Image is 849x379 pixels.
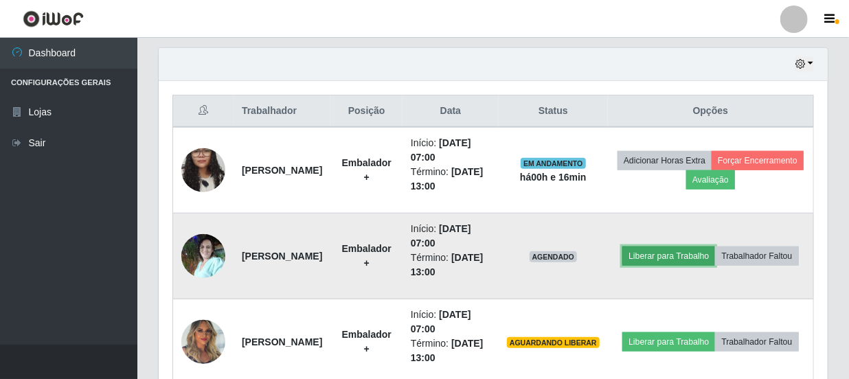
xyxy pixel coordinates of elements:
[234,95,330,128] th: Trabalhador
[411,136,490,165] li: Início:
[411,308,490,336] li: Início:
[686,170,735,189] button: Avaliação
[342,329,392,354] strong: Embalador +
[342,157,392,183] strong: Embalador +
[342,243,392,268] strong: Embalador +
[181,234,225,278] img: 1755730683676.jpeg
[507,337,600,348] span: AGUARDANDO LIBERAR
[521,158,586,169] span: EM ANDAMENTO
[715,332,798,352] button: Trabalhador Faltou
[411,137,471,163] time: [DATE] 07:00
[181,312,225,371] img: 1755882104624.jpeg
[411,223,471,249] time: [DATE] 07:00
[608,95,814,128] th: Opções
[411,309,471,334] time: [DATE] 07:00
[411,251,490,279] li: Término:
[712,151,804,170] button: Forçar Encerramento
[499,95,608,128] th: Status
[715,246,798,266] button: Trabalhador Faltou
[403,95,499,128] th: Data
[530,251,578,262] span: AGENDADO
[242,165,322,176] strong: [PERSON_NAME]
[411,165,490,194] li: Término:
[411,336,490,365] li: Término:
[520,172,587,183] strong: há 00 h e 16 min
[411,222,490,251] li: Início:
[622,246,715,266] button: Liberar para Trabalho
[242,336,322,347] strong: [PERSON_NAME]
[622,332,715,352] button: Liberar para Trabalho
[181,131,225,209] img: 1755723022519.jpeg
[23,10,84,27] img: CoreUI Logo
[618,151,712,170] button: Adicionar Horas Extra
[330,95,402,128] th: Posição
[242,251,322,262] strong: [PERSON_NAME]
